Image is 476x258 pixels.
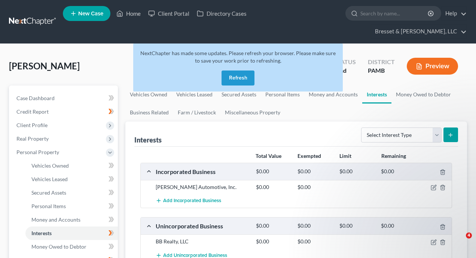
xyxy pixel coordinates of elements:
[78,11,103,16] span: New Case
[31,216,80,223] span: Money and Accounts
[31,243,86,250] span: Money Owed to Debtor
[10,91,118,105] a: Case Dashboard
[407,58,458,75] button: Preview
[252,168,294,175] div: $0.00
[156,194,221,208] button: Add Incorporated Business
[152,168,252,175] div: Incorporated Business
[297,153,321,159] strong: Exempted
[16,135,49,142] span: Real Property
[16,95,55,101] span: Case Dashboard
[31,176,68,182] span: Vehicles Leased
[173,103,220,121] a: Farm / Livestock
[134,135,162,144] div: Interests
[451,232,469,250] iframe: Intercom live chat
[371,25,467,38] a: Bresset & [PERSON_NAME], LLC
[252,238,294,245] div: $0.00
[252,222,294,229] div: $0.00
[9,60,80,71] span: [PERSON_NAME]
[368,66,395,75] div: PAMB
[16,108,49,115] span: Credit Report
[193,7,250,20] a: Directory Cases
[360,6,429,20] input: Search by name...
[25,172,118,186] a: Vehicles Leased
[391,85,455,103] a: Money Owed to Debtor
[125,85,172,103] a: Vehicles Owned
[362,85,391,103] a: Interests
[144,7,193,20] a: Client Portal
[31,203,66,209] span: Personal Items
[152,183,252,191] div: [PERSON_NAME] Automotive, Inc.
[10,105,118,118] a: Credit Report
[16,149,59,155] span: Personal Property
[294,222,336,229] div: $0.00
[140,50,336,64] span: NextChapter has made some updates. Please refresh your browser. Please make sure to save your wor...
[294,183,336,191] div: $0.00
[31,230,52,236] span: Interests
[16,122,48,128] span: Client Profile
[334,58,356,66] div: Status
[125,103,173,121] a: Business Related
[222,70,254,85] button: Refresh
[31,162,69,169] span: Vehicles Owned
[113,7,144,20] a: Home
[252,183,294,191] div: $0.00
[334,66,356,75] div: Lead
[163,198,221,204] span: Add Incorporated Business
[256,153,281,159] strong: Total Value
[294,238,336,245] div: $0.00
[294,168,336,175] div: $0.00
[152,222,252,230] div: Unincorporated Business
[25,226,118,240] a: Interests
[25,159,118,172] a: Vehicles Owned
[25,199,118,213] a: Personal Items
[220,103,285,121] a: Miscellaneous Property
[31,189,66,196] span: Secured Assets
[25,213,118,226] a: Money and Accounts
[25,240,118,253] a: Money Owed to Debtor
[368,58,395,66] div: District
[466,232,472,238] span: 4
[25,186,118,199] a: Secured Assets
[152,238,252,245] div: BB Realty, LLC
[442,7,467,20] a: Help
